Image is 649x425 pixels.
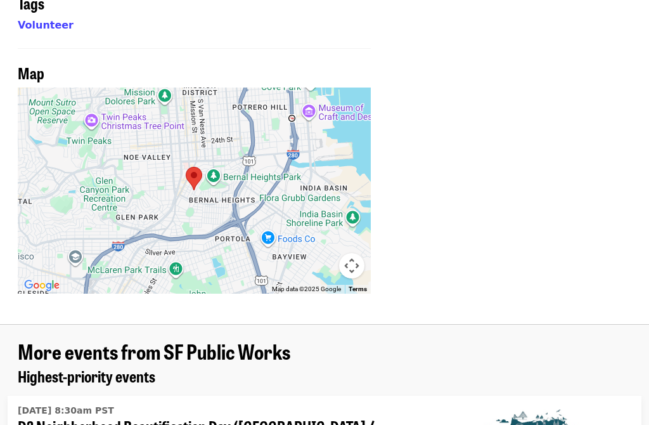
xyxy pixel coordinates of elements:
[18,365,155,387] span: Highest-priority events
[18,19,74,31] a: Volunteer
[272,285,341,292] span: Map data ©2025 Google
[18,62,44,84] span: Map
[21,277,63,294] a: Open this area in Google Maps (opens a new window)
[18,404,114,417] time: [DATE] 8:30am PST
[349,285,367,292] a: Terms (opens in new tab)
[21,277,63,294] img: Google
[18,336,290,366] span: More events from SF Public Works
[339,253,364,278] button: Map camera controls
